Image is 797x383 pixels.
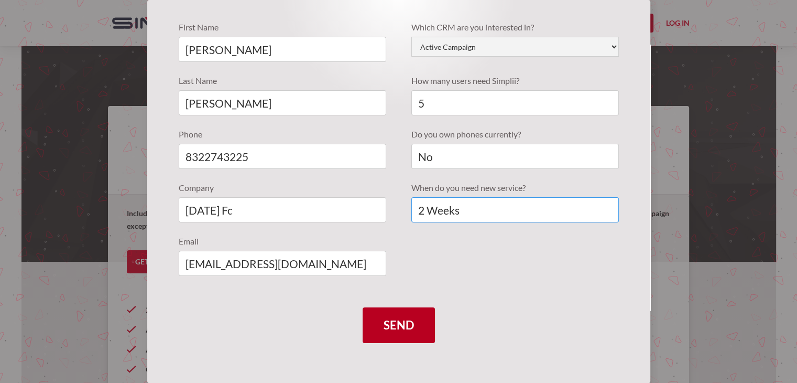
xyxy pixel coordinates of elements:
label: First Name [179,21,386,34]
label: Email [179,235,386,248]
label: When do you need new service? [411,182,619,194]
label: Which CRM are you interested in? [411,21,619,34]
input: Send [363,307,435,343]
label: Do you own phones currently? [411,128,619,141]
form: Quote Requests [179,21,619,343]
label: Company [179,182,386,194]
label: Last Name [179,75,386,87]
label: How many users need Simplii? [411,75,619,87]
label: Phone [179,128,386,141]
